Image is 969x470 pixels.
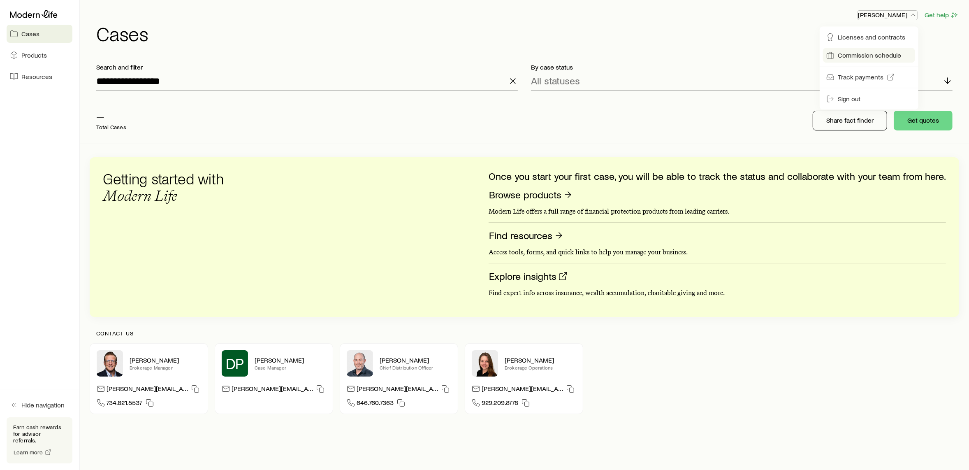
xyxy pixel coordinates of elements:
img: Dan Pierson [347,350,373,377]
p: Total Cases [96,124,126,130]
button: Get help [924,10,959,20]
p: Earn cash rewards for advisor referrals. [13,424,66,444]
a: Explore insights [489,270,568,283]
p: Brokerage Manager [130,364,201,371]
span: Learn more [14,449,43,455]
p: By case status [531,63,953,71]
span: Modern Life [103,187,177,205]
span: Products [21,51,47,59]
button: Get quotes [894,111,953,130]
p: [PERSON_NAME] [505,356,576,364]
button: [PERSON_NAME] [858,10,918,20]
p: All statuses [531,75,580,86]
span: Cases [21,30,39,38]
span: Licenses and contracts [838,33,905,41]
p: Modern Life offers a full range of financial protection products from leading carriers. [489,207,946,216]
a: Find resources [489,229,564,242]
p: — [96,111,126,122]
p: [PERSON_NAME][EMAIL_ADDRESS][PERSON_NAME][DOMAIN_NAME] [107,384,188,396]
p: Contact us [96,330,953,337]
span: Hide navigation [21,401,65,409]
img: Ellen Wall [472,350,498,377]
p: Access tools, forms, and quick links to help you manage your business. [489,248,946,256]
span: 646.760.7363 [357,398,394,410]
h1: Cases [96,23,959,43]
a: Products [7,46,72,64]
a: Resources [7,67,72,86]
h3: Getting started with [103,170,234,204]
a: Commission schedule [823,48,915,63]
button: Share fact finder [813,111,887,130]
a: Browse products [489,188,573,201]
p: [PERSON_NAME][EMAIL_ADDRESS][DOMAIN_NAME] [232,384,313,396]
p: Case Manager [255,364,326,371]
p: Once you start your first case, you will be able to track the status and collaborate with your te... [489,170,946,182]
button: Sign out [823,91,915,106]
span: Sign out [838,95,860,103]
p: [PERSON_NAME][EMAIL_ADDRESS][DOMAIN_NAME] [482,384,563,396]
span: 734.821.5537 [107,398,142,410]
a: Track payments [823,70,915,84]
p: Search and filter [96,63,518,71]
p: [PERSON_NAME] [255,356,326,364]
p: [PERSON_NAME][EMAIL_ADDRESS][DOMAIN_NAME] [357,384,438,396]
p: Find expert info across insurance, wealth accumulation, charitable giving and more. [489,289,946,297]
p: [PERSON_NAME] [380,356,451,364]
p: Brokerage Operations [505,364,576,371]
span: Commission schedule [838,51,901,59]
button: Hide navigation [7,396,72,414]
p: [PERSON_NAME] [858,11,917,19]
div: Earn cash rewards for advisor referrals.Learn more [7,417,72,463]
p: Chief Distribution Officer [380,364,451,371]
a: Cases [7,25,72,43]
a: Licenses and contracts [823,30,915,44]
span: Resources [21,72,52,81]
span: DP [226,355,244,372]
p: Share fact finder [826,116,874,124]
p: [PERSON_NAME] [130,356,201,364]
span: 929.209.8778 [482,398,518,410]
img: Matt Kaas [97,350,123,377]
span: Track payments [838,73,883,81]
